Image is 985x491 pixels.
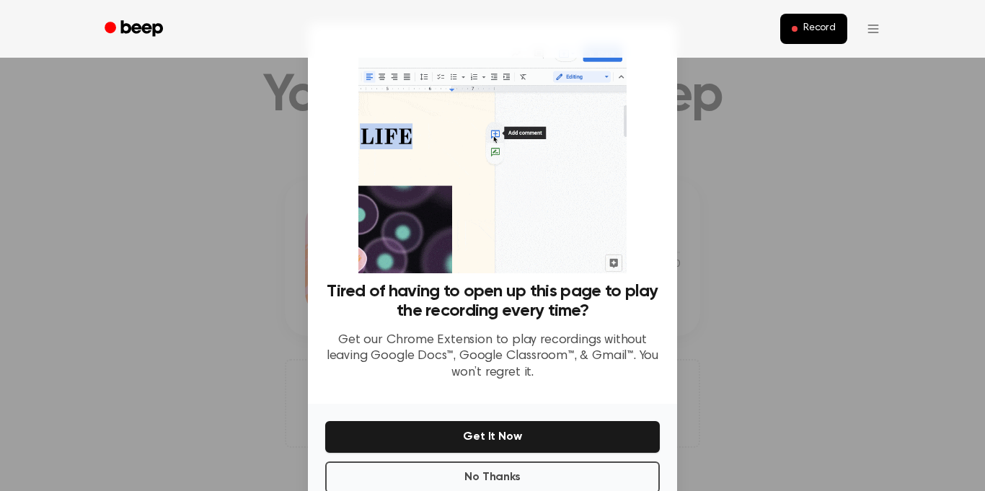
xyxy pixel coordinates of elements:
[780,14,847,44] button: Record
[94,15,176,43] a: Beep
[325,421,660,453] button: Get It Now
[856,12,891,46] button: Open menu
[358,40,626,273] img: Beep extension in action
[803,22,836,35] span: Record
[325,332,660,381] p: Get our Chrome Extension to play recordings without leaving Google Docs™, Google Classroom™, & Gm...
[325,282,660,321] h3: Tired of having to open up this page to play the recording every time?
